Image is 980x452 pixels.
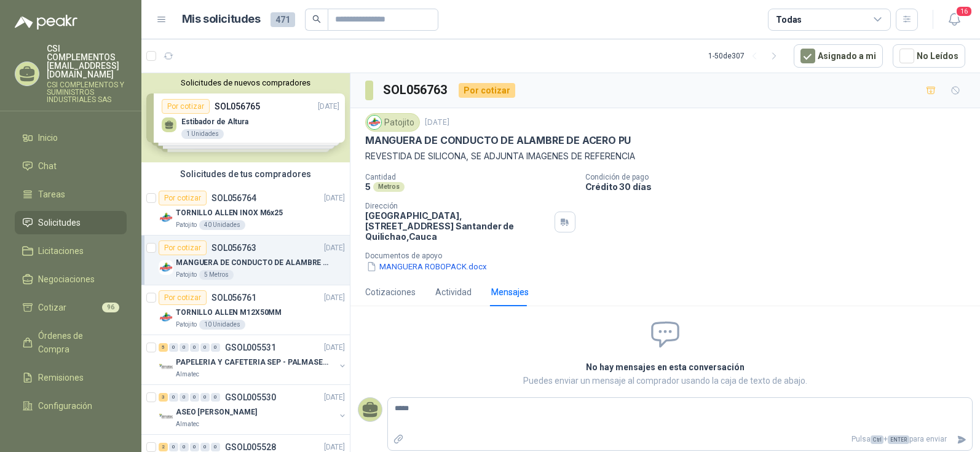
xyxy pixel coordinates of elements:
[159,390,347,429] a: 3 0 0 0 0 0 GSOL005530[DATE] Company LogoASEO [PERSON_NAME]Almatec
[365,202,550,210] p: Dirección
[159,191,207,205] div: Por cotizar
[38,272,95,286] span: Negociaciones
[176,270,197,280] p: Patojito
[324,342,345,354] p: [DATE]
[776,13,802,26] div: Todas
[438,374,892,387] p: Puedes enviar un mensaje al comprador usando la caja de texto de abajo.
[38,371,84,384] span: Remisiones
[38,216,81,229] span: Solicitudes
[15,366,127,389] a: Remisiones
[324,292,345,304] p: [DATE]
[955,6,973,17] span: 16
[176,320,197,330] p: Patojito
[159,260,173,275] img: Company Logo
[180,393,189,402] div: 0
[15,324,127,361] a: Órdenes de Compra
[15,211,127,234] a: Solicitudes
[38,131,58,145] span: Inicio
[365,252,975,260] p: Documentos de apoyo
[159,310,173,325] img: Company Logo
[211,443,220,451] div: 0
[141,162,350,186] div: Solicitudes de tus compradores
[169,343,178,352] div: 0
[708,46,784,66] div: 1 - 50 de 307
[943,9,965,31] button: 16
[368,116,381,129] img: Company Logo
[159,443,168,451] div: 2
[365,260,488,273] button: MANGUERA ROBOPACK.docx
[225,393,276,402] p: GSOL005530
[312,15,321,23] span: search
[459,83,515,98] div: Por cotizar
[15,394,127,418] a: Configuración
[38,159,57,173] span: Chat
[324,242,345,254] p: [DATE]
[159,210,173,225] img: Company Logo
[794,44,883,68] button: Asignado a mi
[435,285,472,299] div: Actividad
[425,117,449,129] p: [DATE]
[176,207,283,219] p: TORNILLO ALLEN INOX M6x25
[169,393,178,402] div: 0
[871,435,883,444] span: Ctrl
[365,149,965,163] p: REVESTIDA DE SILICONA, SE ADJUNTA IMAGENES DE REFERENCIA
[211,244,256,252] p: SOL056763
[176,419,199,429] p: Almatec
[15,154,127,178] a: Chat
[324,192,345,204] p: [DATE]
[159,290,207,305] div: Por cotizar
[365,113,420,132] div: Patojito
[952,429,972,450] button: Enviar
[141,285,350,335] a: Por cotizarSOL056761[DATE] Company LogoTORNILLO ALLEN M12X50MMPatojito10 Unidades
[159,340,347,379] a: 5 0 0 0 0 0 GSOL005531[DATE] Company LogoPAPELERIA Y CAFETERIA SEP - PALMASECAAlmatec
[47,81,127,103] p: CSI COMPLEMENTOS Y SUMINISTROS INDUSTRIALES SAS
[199,320,245,330] div: 10 Unidades
[176,307,282,319] p: TORNILLO ALLEN M12X50MM
[176,370,199,379] p: Almatec
[190,443,199,451] div: 0
[200,393,210,402] div: 0
[38,244,84,258] span: Licitaciones
[159,343,168,352] div: 5
[15,126,127,149] a: Inicio
[225,443,276,451] p: GSOL005528
[365,134,631,147] p: MANGUERA DE CONDUCTO DE ALAMBRE DE ACERO PU
[176,357,329,368] p: PAPELERIA Y CAFETERIA SEP - PALMASECA
[180,343,189,352] div: 0
[200,343,210,352] div: 0
[409,429,952,450] p: Pulsa + para enviar
[190,393,199,402] div: 0
[146,78,345,87] button: Solicitudes de nuevos compradores
[38,301,66,314] span: Cotizar
[324,392,345,403] p: [DATE]
[373,182,405,192] div: Metros
[365,285,416,299] div: Cotizaciones
[15,15,77,30] img: Logo peakr
[159,410,173,424] img: Company Logo
[585,173,975,181] p: Condición de pago
[190,343,199,352] div: 0
[15,183,127,206] a: Tareas
[200,443,210,451] div: 0
[159,393,168,402] div: 3
[38,399,92,413] span: Configuración
[38,329,115,356] span: Órdenes de Compra
[180,443,189,451] div: 0
[47,44,127,79] p: CSI COMPLEMENTOS [EMAIL_ADDRESS][DOMAIN_NAME]
[159,360,173,375] img: Company Logo
[176,406,257,418] p: ASEO [PERSON_NAME]
[169,443,178,451] div: 0
[438,360,892,374] h2: No hay mensajes en esta conversación
[141,186,350,236] a: Por cotizarSOL056764[DATE] Company LogoTORNILLO ALLEN INOX M6x25Patojito40 Unidades
[585,181,975,192] p: Crédito 30 días
[159,240,207,255] div: Por cotizar
[365,181,371,192] p: 5
[211,194,256,202] p: SOL056764
[176,257,329,269] p: MANGUERA DE CONDUCTO DE ALAMBRE DE ACERO PU
[211,293,256,302] p: SOL056761
[211,393,220,402] div: 0
[176,220,197,230] p: Patojito
[38,188,65,201] span: Tareas
[491,285,529,299] div: Mensajes
[199,270,234,280] div: 5 Metros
